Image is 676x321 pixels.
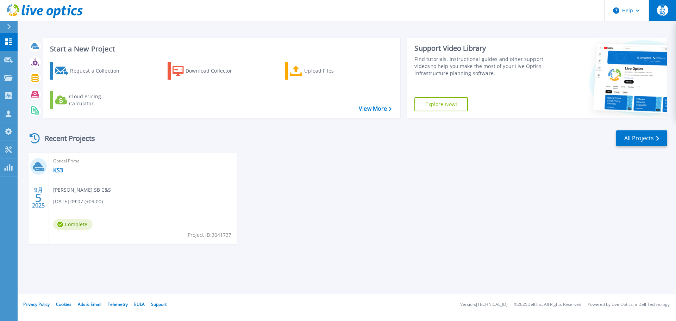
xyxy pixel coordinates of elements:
div: Support Video Library [414,44,547,53]
a: Ads & Email [78,301,101,307]
span: Project ID: 3041737 [188,231,231,239]
div: Request a Collection [70,64,126,78]
a: View More [359,105,392,112]
span: 5 [35,195,42,201]
span: 克杉 [657,5,668,16]
a: Cookies [56,301,71,307]
a: KS3 [53,167,63,174]
div: Recent Projects [27,130,105,147]
div: Upload Files [304,64,361,78]
div: Find tutorials, instructional guides and other support videos to help you make the most of your L... [414,56,547,77]
a: Explore Now! [414,97,468,111]
h3: Start a New Project [50,45,392,53]
div: 9月 2025 [32,185,45,211]
li: Powered by Live Optics, a Dell Technology [588,302,670,307]
a: Cloud Pricing Calculator [50,91,129,109]
span: Optical Prime [53,157,232,165]
div: Cloud Pricing Calculator [69,93,125,107]
a: Privacy Policy [23,301,50,307]
a: Download Collector [168,62,246,80]
li: Version: [TECHNICAL_ID] [460,302,508,307]
a: Request a Collection [50,62,129,80]
span: [PERSON_NAME] , SB C&S [53,186,111,194]
a: EULA [134,301,145,307]
span: [DATE] 09:07 (+09:00) [53,198,103,205]
li: © 2025 Dell Inc. All Rights Reserved [514,302,581,307]
a: Support [151,301,167,307]
span: Complete [53,219,93,230]
a: Telemetry [108,301,128,307]
div: Download Collector [186,64,242,78]
a: All Projects [616,130,667,146]
a: Upload Files [285,62,363,80]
